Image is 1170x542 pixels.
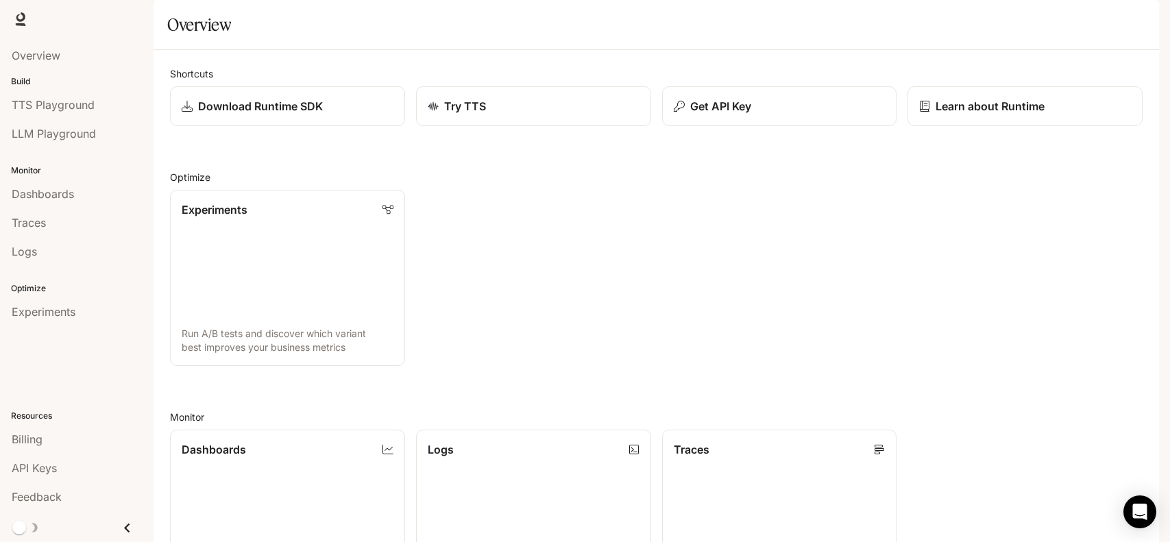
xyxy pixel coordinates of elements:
[170,66,1143,81] h2: Shortcuts
[167,11,231,38] h1: Overview
[1123,495,1156,528] div: Open Intercom Messenger
[170,170,1143,184] h2: Optimize
[444,98,486,114] p: Try TTS
[170,86,405,126] a: Download Runtime SDK
[416,86,651,126] a: Try TTS
[907,86,1143,126] a: Learn about Runtime
[198,98,323,114] p: Download Runtime SDK
[182,441,246,458] p: Dashboards
[690,98,751,114] p: Get API Key
[182,201,247,218] p: Experiments
[936,98,1045,114] p: Learn about Runtime
[182,327,393,354] p: Run A/B tests and discover which variant best improves your business metrics
[428,441,454,458] p: Logs
[674,441,709,458] p: Traces
[662,86,897,126] button: Get API Key
[170,410,1143,424] h2: Monitor
[170,190,405,366] a: ExperimentsRun A/B tests and discover which variant best improves your business metrics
